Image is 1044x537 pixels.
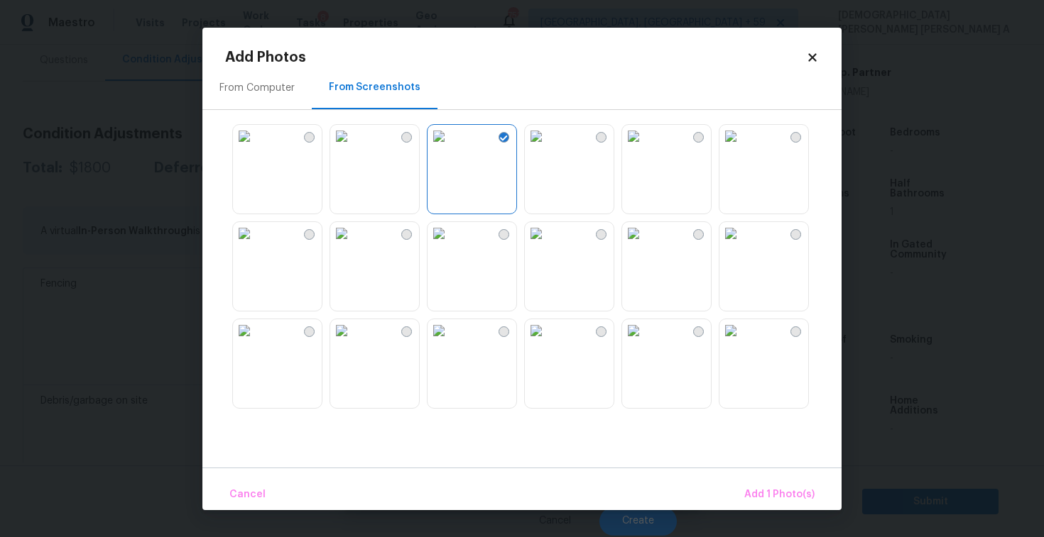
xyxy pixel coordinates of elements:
div: From Computer [219,81,295,95]
button: Cancel [224,480,271,510]
span: Cancel [229,486,266,504]
button: Add 1 Photo(s) [739,480,820,510]
span: Add 1 Photo(s) [744,486,815,504]
img: Screenshot Selected Check Icon [500,135,508,141]
h2: Add Photos [225,50,806,65]
div: From Screenshots [329,80,420,94]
